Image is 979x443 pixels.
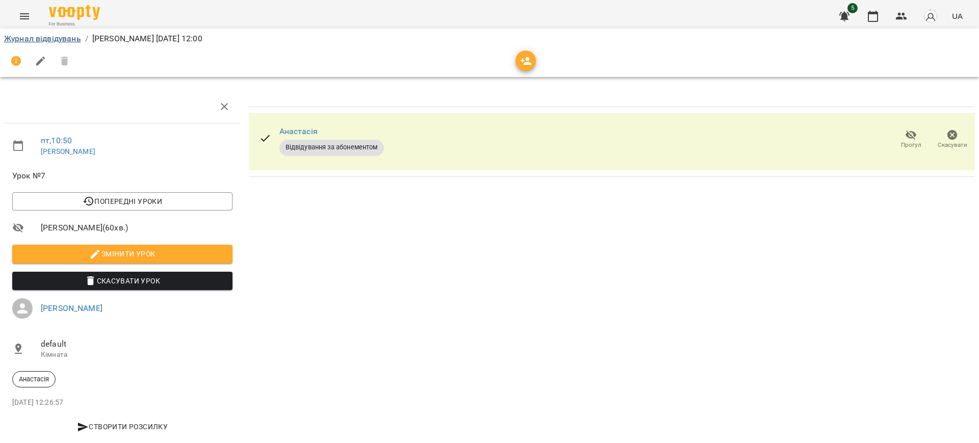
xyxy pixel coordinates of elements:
button: Menu [12,4,37,29]
span: Змінити урок [20,248,224,260]
span: [PERSON_NAME] ( 60 хв. ) [41,222,233,234]
li: / [85,33,88,45]
a: Анастасія [279,126,318,136]
span: Відвідування за абонементом [279,143,384,152]
p: [DATE] 12:26:57 [12,398,233,408]
button: Попередні уроки [12,192,233,211]
nav: breadcrumb [4,33,975,45]
span: Урок №7 [12,170,233,182]
button: UA [948,7,967,25]
span: Створити розсилку [16,421,228,433]
p: [PERSON_NAME] [DATE] 12:00 [92,33,202,45]
button: Скасувати Урок [12,272,233,290]
button: Скасувати [932,125,973,154]
span: Скасувати Урок [20,275,224,287]
span: Прогул [901,141,921,149]
img: avatar_s.png [923,9,938,23]
span: UA [952,11,963,21]
a: Журнал відвідувань [4,34,81,43]
span: Попередні уроки [20,195,224,207]
span: Скасувати [938,141,967,149]
a: [PERSON_NAME] [41,147,95,155]
div: Анастасія [12,371,56,387]
span: Анастасія [13,375,55,384]
button: Змінити урок [12,245,233,263]
a: [PERSON_NAME] [41,303,102,313]
button: Прогул [890,125,932,154]
span: default [41,338,233,350]
p: Кімната [41,350,233,360]
span: For Business [49,21,100,28]
button: Створити розсилку [12,418,233,436]
span: 5 [847,3,858,13]
img: Voopty Logo [49,5,100,20]
a: пт , 10:50 [41,136,72,145]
